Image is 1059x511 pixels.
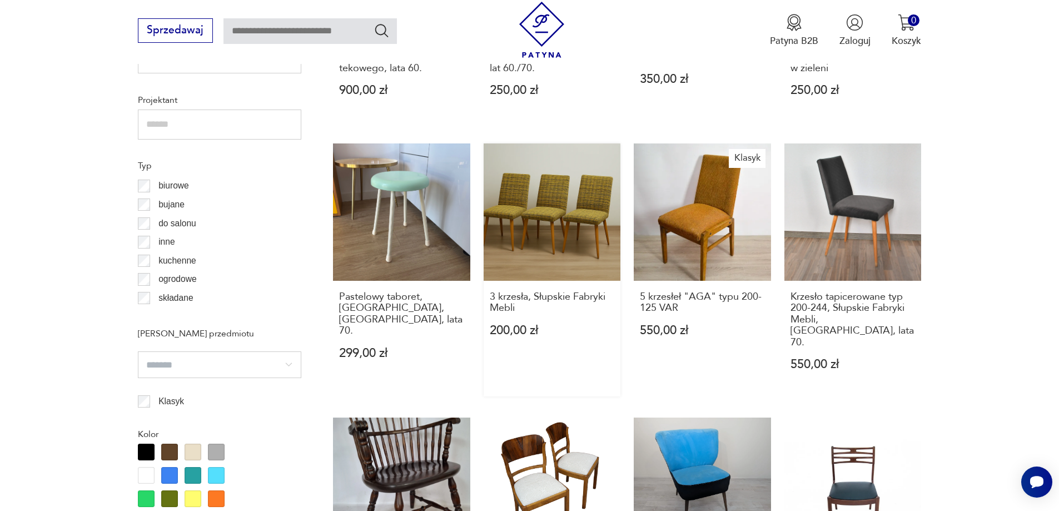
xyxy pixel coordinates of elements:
[640,291,765,314] h3: 5 krzesłeł "AGA" typu 200-125 VAR
[374,22,390,38] button: Szukaj
[138,93,301,107] p: Projektant
[158,235,175,249] p: inne
[339,85,464,96] p: 900,00 zł
[790,85,916,96] p: 250,00 zł
[892,34,921,47] p: Koszyk
[490,325,615,336] p: 200,00 zł
[158,394,184,409] p: Klasyk
[138,18,213,43] button: Sprzedawaj
[790,51,916,74] h3: Antyczne krzesło dębowe w zieleni
[490,51,615,74] h3: Krzesło bukowe ze skórą z lat 60./70.
[158,310,186,324] p: taboret
[770,14,818,47] button: Patyna B2B
[138,427,301,441] p: Kolor
[339,291,464,337] h3: Pastelowy taboret, [GEOGRAPHIC_DATA], [GEOGRAPHIC_DATA], lata 70.
[839,34,871,47] p: Zaloguj
[490,85,615,96] p: 250,00 zł
[138,326,301,341] p: [PERSON_NAME] przedmiotu
[770,34,818,47] p: Patyna B2B
[640,73,765,85] p: 350,00 zł
[339,348,464,359] p: 299,00 zł
[634,143,771,396] a: Klasyk5 krzesłeł "AGA" typu 200-125 VAR5 krzesłeł "AGA" typu 200-125 VAR550,00 zł
[484,143,621,396] a: 3 krzesła, Słupskie Fabryki Mebli3 krzesła, Słupskie Fabryki Mebli200,00 zł
[892,14,921,47] button: 0Koszyk
[784,143,922,396] a: Krzesło tapicerowane typ 200-244, Słupskie Fabryki Mebli, Polska, lata 70.Krzesło tapicerowane ty...
[138,27,213,36] a: Sprzedawaj
[158,178,189,193] p: biurowe
[158,197,185,212] p: bujane
[339,51,464,74] h3: Krzesło duńskie z drewna tekowego, lata 60.
[333,143,470,396] a: Pastelowy taboret, Union, Niemcy, lata 70.Pastelowy taboret, [GEOGRAPHIC_DATA], [GEOGRAPHIC_DATA]...
[158,291,193,305] p: składane
[790,291,916,348] h3: Krzesło tapicerowane typ 200-244, Słupskie Fabryki Mebli, [GEOGRAPHIC_DATA], lata 70.
[898,14,915,31] img: Ikona koszyka
[770,14,818,47] a: Ikona medaluPatyna B2B
[640,325,765,336] p: 550,00 zł
[138,158,301,173] p: Typ
[790,359,916,370] p: 550,00 zł
[490,291,615,314] h3: 3 krzesła, Słupskie Fabryki Mebli
[839,14,871,47] button: Zaloguj
[908,14,919,26] div: 0
[514,2,570,58] img: Patyna - sklep z meblami i dekoracjami vintage
[158,216,196,231] p: do salonu
[1021,467,1052,498] iframe: Smartsupp widget button
[785,14,803,31] img: Ikona medalu
[158,254,196,268] p: kuchenne
[846,14,863,31] img: Ikonka użytkownika
[158,272,197,286] p: ogrodowe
